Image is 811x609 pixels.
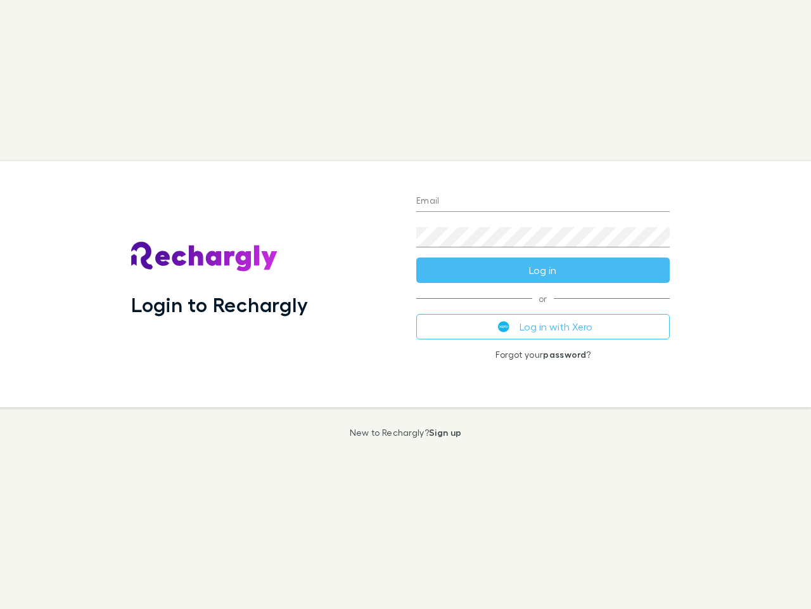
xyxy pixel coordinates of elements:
a: password [543,349,586,360]
span: or [416,298,670,299]
p: New to Rechargly? [350,428,462,438]
h1: Login to Rechargly [131,292,308,317]
button: Log in [416,258,670,283]
img: Xero's logo [498,321,509,332]
img: Rechargly's Logo [131,242,278,272]
p: Forgot your ? [416,350,670,360]
a: Sign up [429,427,461,438]
button: Log in with Xero [416,314,670,339]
